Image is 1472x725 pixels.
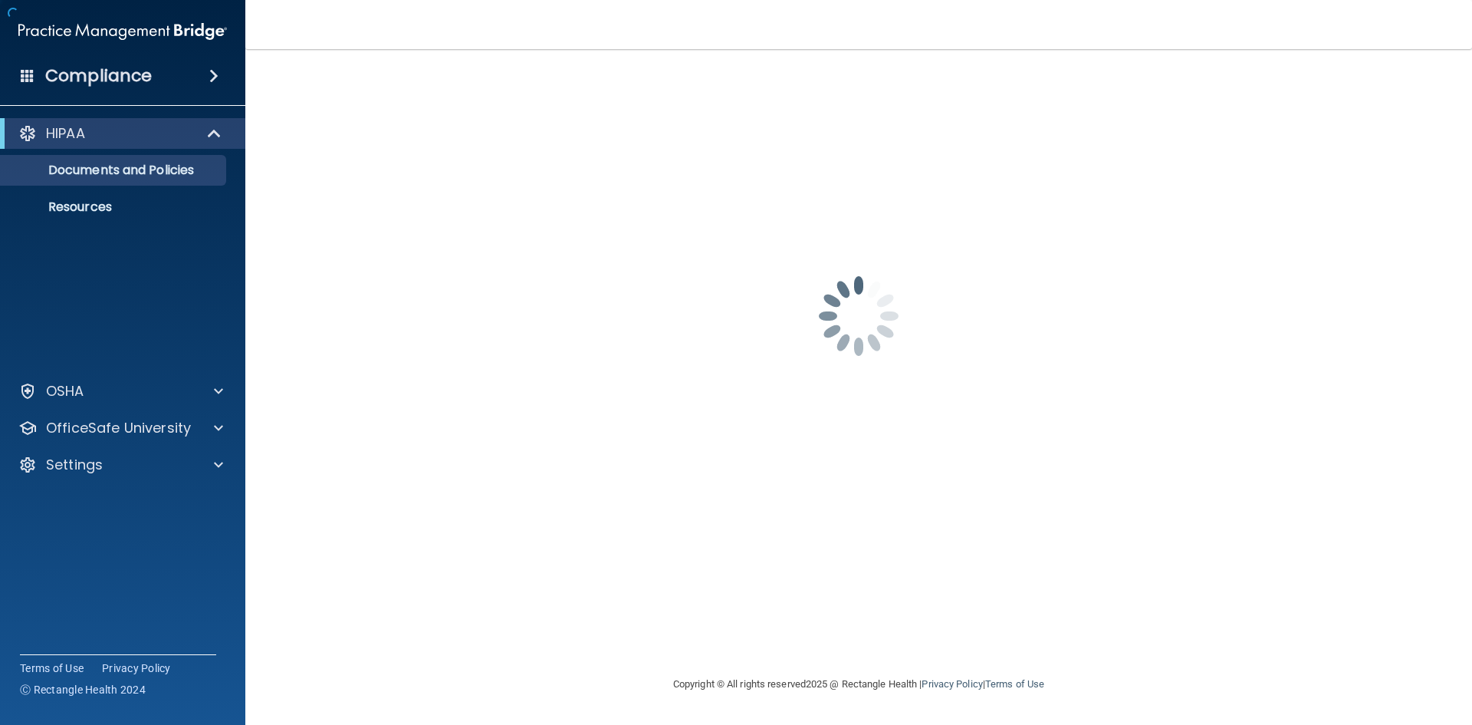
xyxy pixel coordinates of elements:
[18,419,223,437] a: OfficeSafe University
[20,661,84,676] a: Terms of Use
[46,419,191,437] p: OfficeSafe University
[10,163,219,178] p: Documents and Policies
[18,16,227,47] img: PMB logo
[18,124,222,143] a: HIPAA
[782,239,935,393] img: spinner.e123f6fc.gif
[10,199,219,215] p: Resources
[922,678,982,690] a: Privacy Policy
[579,660,1138,709] div: Copyright © All rights reserved 2025 @ Rectangle Health | |
[18,382,223,400] a: OSHA
[18,456,223,474] a: Settings
[46,124,85,143] p: HIPAA
[46,456,103,474] p: Settings
[45,65,152,87] h4: Compliance
[46,382,84,400] p: OSHA
[20,682,146,697] span: Ⓒ Rectangle Health 2024
[985,678,1044,690] a: Terms of Use
[102,661,171,676] a: Privacy Policy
